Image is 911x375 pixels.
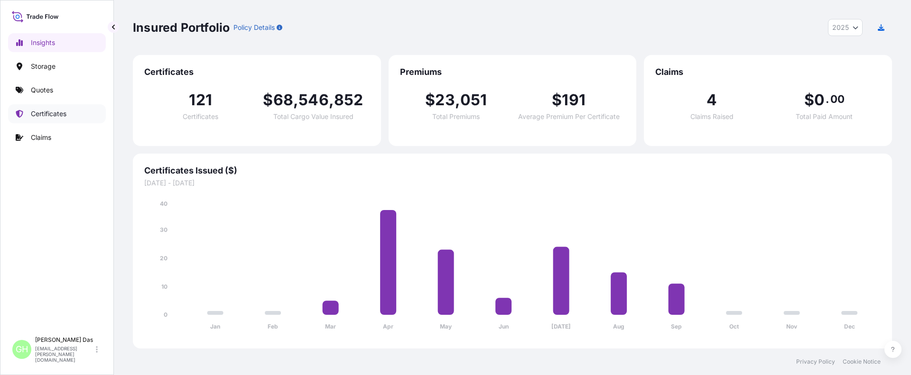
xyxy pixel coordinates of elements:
p: Insights [31,38,55,47]
span: $ [552,92,562,108]
span: $ [804,92,814,108]
tspan: 0 [164,311,167,318]
tspan: Oct [729,323,739,330]
span: Total Paid Amount [796,113,853,120]
span: Claims [655,66,881,78]
span: 68 [273,92,293,108]
tspan: [DATE] [551,323,571,330]
span: Total Premiums [432,113,480,120]
tspan: May [440,323,452,330]
span: 00 [830,95,845,103]
span: 852 [334,92,363,108]
tspan: 40 [160,200,167,207]
tspan: 30 [160,226,167,233]
p: Insured Portfolio [133,20,230,35]
a: Claims [8,128,106,147]
span: Premiums [400,66,625,78]
span: Average Premium Per Certificate [518,113,620,120]
p: [PERSON_NAME] Das [35,336,94,344]
a: Privacy Policy [796,358,835,366]
a: Insights [8,33,106,52]
tspan: Dec [844,323,855,330]
span: 2025 [832,23,849,32]
p: Quotes [31,85,53,95]
tspan: Apr [383,323,393,330]
span: , [293,92,298,108]
span: Total Cargo Value Insured [273,113,353,120]
p: [EMAIL_ADDRESS][PERSON_NAME][DOMAIN_NAME] [35,346,94,363]
tspan: Sep [671,323,682,330]
button: Year Selector [828,19,863,36]
tspan: Aug [613,323,624,330]
span: , [455,92,460,108]
span: Certificates [144,66,370,78]
span: , [329,92,334,108]
a: Quotes [8,81,106,100]
span: Certificates Issued ($) [144,165,881,176]
span: 0 [814,92,825,108]
p: Claims [31,133,51,142]
span: . [826,95,829,103]
span: Claims Raised [690,113,734,120]
tspan: Nov [786,323,798,330]
tspan: 10 [161,283,167,290]
span: 121 [189,92,212,108]
span: 051 [460,92,487,108]
p: Storage [31,62,56,71]
tspan: Mar [325,323,336,330]
span: 546 [298,92,329,108]
p: Certificates [31,109,66,119]
tspan: 20 [160,255,167,262]
tspan: Feb [268,323,278,330]
tspan: Jan [210,323,220,330]
a: Certificates [8,104,106,123]
a: Storage [8,57,106,76]
span: 23 [435,92,455,108]
span: Certificates [183,113,218,120]
span: GH [16,345,28,354]
span: [DATE] - [DATE] [144,178,881,188]
span: $ [425,92,435,108]
span: $ [263,92,273,108]
a: Cookie Notice [843,358,881,366]
p: Policy Details [233,23,275,32]
tspan: Jun [499,323,509,330]
span: 4 [706,92,717,108]
span: 191 [562,92,586,108]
